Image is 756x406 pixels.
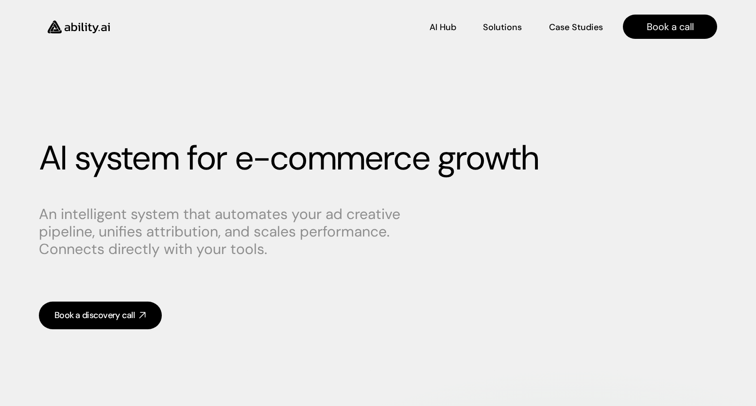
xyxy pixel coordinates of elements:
[549,21,603,34] p: Case Studies
[430,21,456,34] p: AI Hub
[39,205,408,258] p: An intelligent system that automates your ad creative pipeline, unifies attribution, and scales p...
[54,309,135,321] div: Book a discovery call
[64,91,132,101] h3: Ready-to-use in Slack
[483,21,522,34] p: Solutions
[123,15,717,39] nav: Main navigation
[39,138,717,179] h1: AI system for e-commerce growth
[647,20,694,34] p: Book a call
[549,18,603,35] a: Case Studies
[430,18,456,35] a: AI Hub
[623,15,717,39] a: Book a call
[483,18,522,35] a: Solutions
[39,302,162,329] a: Book a discovery call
